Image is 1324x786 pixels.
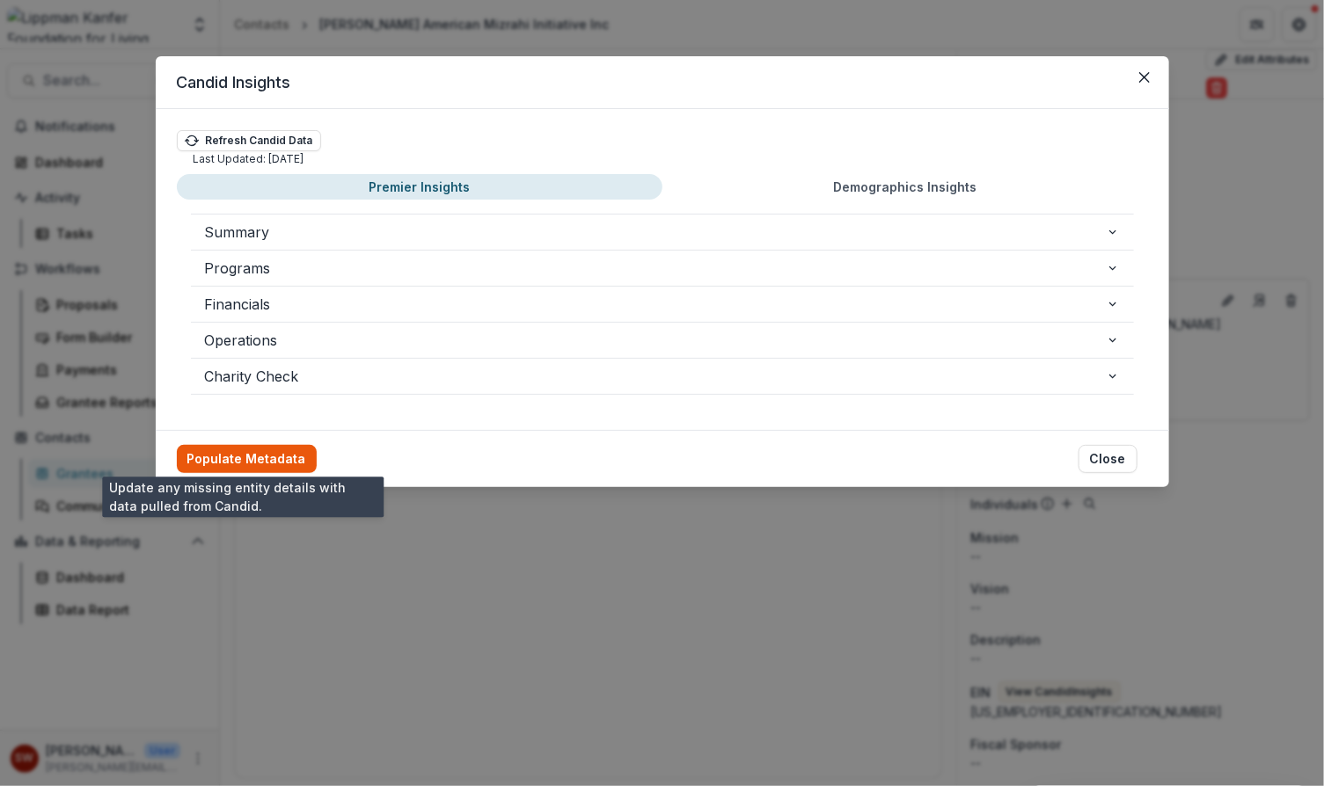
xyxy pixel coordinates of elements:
[191,323,1134,358] button: Operations
[205,258,1106,279] span: Programs
[177,174,662,200] button: Premier Insights
[662,174,1148,200] button: Demographics Insights
[205,330,1106,351] span: Operations
[191,359,1134,394] button: Charity Check
[191,287,1134,322] button: Financials
[1079,445,1137,473] button: Close
[205,366,1106,387] span: Charity Check
[205,222,1106,243] span: Summary
[1130,63,1159,91] button: Close
[194,151,304,167] p: Last Updated: [DATE]
[205,294,1106,315] span: Financials
[191,215,1134,250] button: Summary
[177,130,321,151] button: Refresh Candid Data
[177,445,317,473] button: Populate Metadata
[156,56,1169,109] header: Candid Insights
[191,251,1134,286] button: Programs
